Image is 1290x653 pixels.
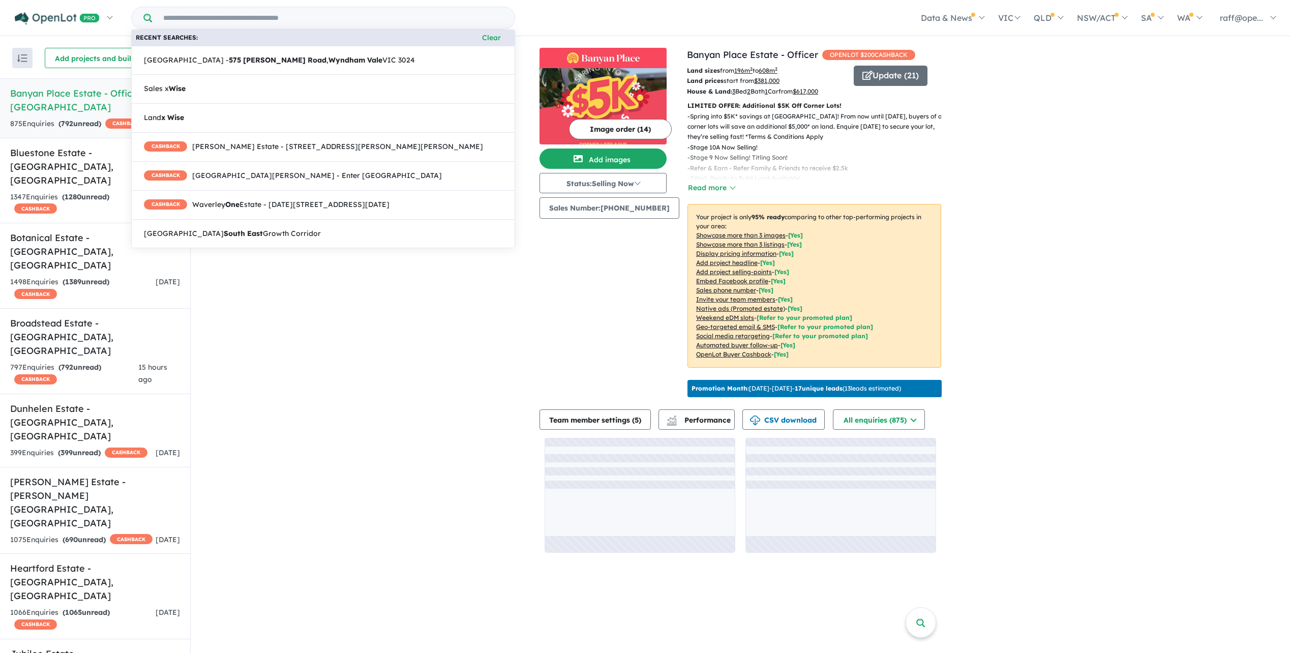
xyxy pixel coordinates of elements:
[778,295,793,303] span: [ Yes ]
[63,535,106,544] strong: ( unread)
[696,295,775,303] u: Invite your team members
[687,204,941,368] p: Your project is only comparing to other top-performing projects in your area: - - - - - - - - - -...
[539,68,667,144] img: Banyan Place Estate - Officer
[569,119,672,139] button: Image order (14)
[10,276,156,301] div: 1498 Enquir ies
[63,608,110,617] strong: ( unread)
[105,448,147,458] span: CASHBACK
[687,86,846,97] p: Bed Bath Car from
[58,119,101,128] strong: ( unread)
[742,409,825,430] button: CSV download
[759,286,773,294] span: [ Yes ]
[167,113,184,122] strong: Wise
[156,535,180,544] span: [DATE]
[58,363,101,372] strong: ( unread)
[687,163,949,173] p: - Refer & Earn - Refer Family & Friends to receive $2.5k
[229,55,241,65] strong: 575
[14,619,57,630] span: CASHBACK
[144,199,389,211] span: Waverley Estate - [DATE][STREET_ADDRESS][DATE]
[788,305,802,312] span: [Yes]
[787,241,802,248] span: [ Yes ]
[765,87,768,95] u: 1
[692,384,749,392] b: Promotion Month:
[61,363,73,372] span: 792
[747,87,751,95] u: 2
[169,84,186,93] strong: Wise
[696,314,754,321] u: Weekend eDM slots
[10,561,180,603] h5: Heartford Estate - [GEOGRAPHIC_DATA] , [GEOGRAPHIC_DATA]
[687,67,720,74] b: Land sizes
[144,112,184,124] span: Land
[10,475,180,530] h5: [PERSON_NAME] Estate - [PERSON_NAME][GEOGRAPHIC_DATA] , [GEOGRAPHIC_DATA]
[156,608,180,617] span: [DATE]
[308,55,326,65] strong: Road
[772,332,868,340] span: [Refer to your promoted plan]
[10,402,180,443] h5: Dunhelen Estate - [GEOGRAPHIC_DATA] , [GEOGRAPHIC_DATA]
[696,332,770,340] u: Social media retargeting
[14,289,57,299] span: CASHBACK
[667,415,676,421] img: line-chart.svg
[750,66,753,72] sup: 2
[61,119,73,128] span: 792
[14,374,57,384] span: CASHBACK
[65,608,82,617] span: 1065
[10,231,180,272] h5: Botanical Estate - [GEOGRAPHIC_DATA] , [GEOGRAPHIC_DATA]
[544,52,663,64] img: Banyan Place Estate - Officer Logo
[539,173,667,193] button: Status:Selling Now
[658,409,735,430] button: Performance
[696,241,785,248] u: Showcase more than 3 listings
[696,231,786,239] u: Showcase more than 3 images
[136,33,198,43] b: Recent searches:
[131,219,515,249] a: [GEOGRAPHIC_DATA]South EastGrowth Corridor
[771,277,786,285] span: [ Yes ]
[539,149,667,169] button: Add images
[696,277,768,285] u: Embed Facebook profile
[10,86,180,114] h5: Banyan Place Estate - Officer , [GEOGRAPHIC_DATA]
[105,118,148,129] span: CASHBACK
[61,448,73,457] span: 399
[63,277,109,286] strong: ( unread)
[225,200,239,209] strong: One
[696,268,772,276] u: Add project selling-points
[822,50,915,60] span: OPENLOT $ 200 CASHBACK
[687,142,949,153] p: - Stage 10A Now Selling!
[10,447,147,459] div: 399 Enquir ies
[775,66,777,72] sup: 2
[328,55,365,65] strong: Wyndham
[131,74,515,104] a: Sales xWise
[156,448,180,457] span: [DATE]
[144,83,186,95] span: Sales x
[17,54,27,62] img: sort.svg
[243,55,306,65] strong: [PERSON_NAME]
[732,87,735,95] u: 3
[687,182,735,194] button: Read more
[472,32,511,44] button: Clear
[781,341,795,349] span: [Yes]
[156,277,180,286] span: [DATE]
[10,316,180,358] h5: Broadstead Estate - [GEOGRAPHIC_DATA] , [GEOGRAPHIC_DATA]
[10,534,153,546] div: 1075 Enquir ies
[687,87,732,95] b: House & Land:
[687,111,949,142] p: - Spring into $5K* savings at [GEOGRAPHIC_DATA]! From now until [DATE], buyers of all corner lots...
[753,67,777,74] span: to
[15,12,100,25] img: Openlot PRO Logo White
[687,101,941,111] p: LIMITED OFFER: Additional $5K Off Corner Lots!
[65,192,81,201] span: 1280
[144,141,483,153] span: [PERSON_NAME] Estate - [STREET_ADDRESS][PERSON_NAME][PERSON_NAME]
[10,146,180,187] h5: Bluestone Estate - [GEOGRAPHIC_DATA] , [GEOGRAPHIC_DATA]
[759,67,777,74] u: 608 m
[131,103,515,133] a: Landx Wise
[58,448,101,457] strong: ( unread)
[14,203,57,214] span: CASHBACK
[144,54,415,67] span: [GEOGRAPHIC_DATA] - , VIC 3024
[752,213,785,221] b: 95 % ready
[777,323,873,331] span: [Refer to your promoted plan]
[10,362,138,386] div: 797 Enquir ies
[161,113,165,122] strong: x
[144,228,321,240] span: [GEOGRAPHIC_DATA] Growth Corridor
[539,409,651,430] button: Team member settings (5)
[696,250,776,257] u: Display pricing information
[760,259,775,266] span: [ Yes ]
[696,305,785,312] u: Native ads (Promoted estate)
[779,250,794,257] span: [ Yes ]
